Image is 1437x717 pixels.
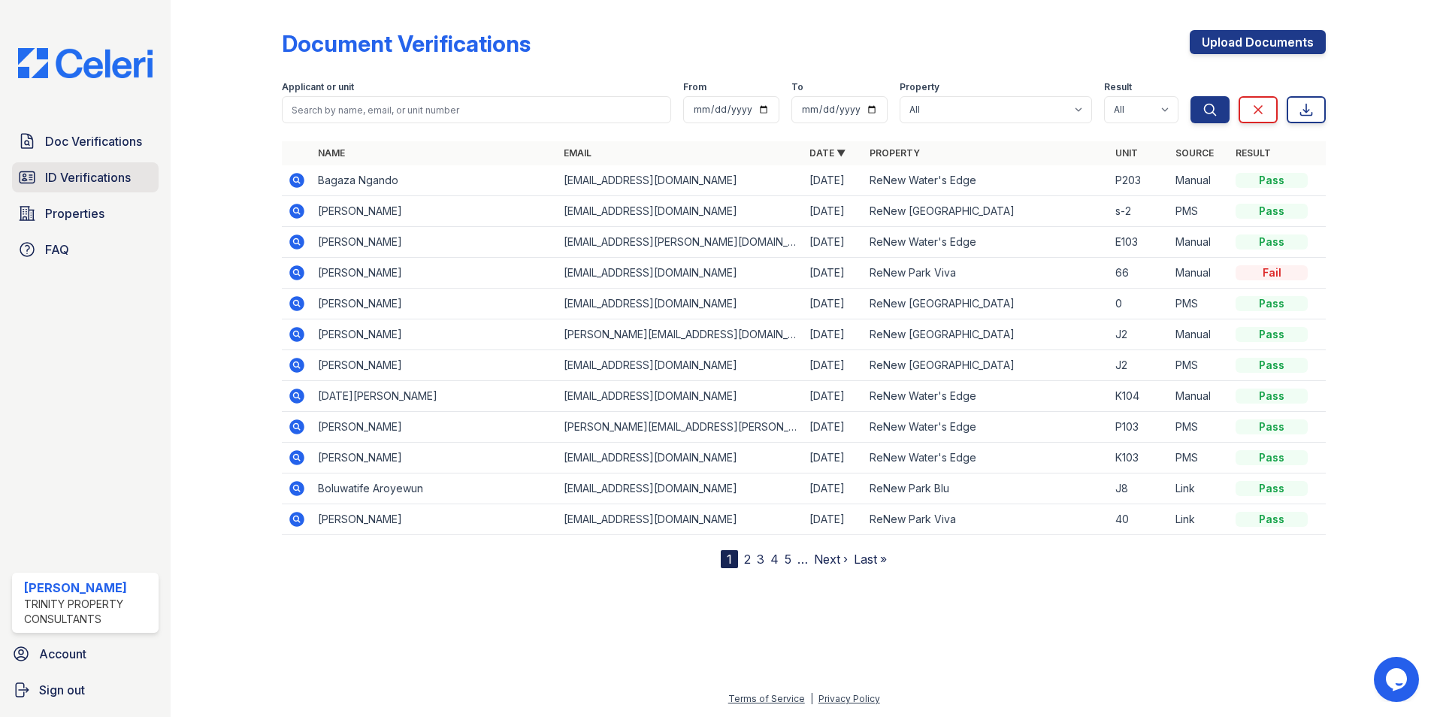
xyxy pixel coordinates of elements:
[6,639,165,669] a: Account
[558,227,803,258] td: [EMAIL_ADDRESS][PERSON_NAME][DOMAIN_NAME]
[558,196,803,227] td: [EMAIL_ADDRESS][DOMAIN_NAME]
[1169,165,1230,196] td: Manual
[1169,443,1230,473] td: PMS
[1109,227,1169,258] td: E103
[803,227,864,258] td: [DATE]
[12,234,159,265] a: FAQ
[797,550,808,568] span: …
[558,504,803,535] td: [EMAIL_ADDRESS][DOMAIN_NAME]
[803,196,864,227] td: [DATE]
[818,693,880,704] a: Privacy Policy
[803,258,864,289] td: [DATE]
[803,473,864,504] td: [DATE]
[45,168,131,186] span: ID Verifications
[744,552,751,567] a: 2
[1109,165,1169,196] td: P203
[1169,350,1230,381] td: PMS
[312,443,558,473] td: [PERSON_NAME]
[803,319,864,350] td: [DATE]
[1175,147,1214,159] a: Source
[803,412,864,443] td: [DATE]
[1169,289,1230,319] td: PMS
[558,258,803,289] td: [EMAIL_ADDRESS][DOMAIN_NAME]
[803,289,864,319] td: [DATE]
[900,81,939,93] label: Property
[558,381,803,412] td: [EMAIL_ADDRESS][DOMAIN_NAME]
[1169,412,1230,443] td: PMS
[864,258,1109,289] td: ReNew Park Viva
[1109,319,1169,350] td: J2
[558,473,803,504] td: [EMAIL_ADDRESS][DOMAIN_NAME]
[1169,227,1230,258] td: Manual
[1236,147,1271,159] a: Result
[312,196,558,227] td: [PERSON_NAME]
[312,165,558,196] td: Bagaza Ngando
[1169,473,1230,504] td: Link
[312,350,558,381] td: [PERSON_NAME]
[1109,443,1169,473] td: K103
[6,675,165,705] a: Sign out
[312,319,558,350] td: [PERSON_NAME]
[24,597,153,627] div: Trinity Property Consultants
[864,350,1109,381] td: ReNew [GEOGRAPHIC_DATA]
[803,443,864,473] td: [DATE]
[1109,258,1169,289] td: 66
[1169,381,1230,412] td: Manual
[312,381,558,412] td: [DATE][PERSON_NAME]
[39,681,85,699] span: Sign out
[757,552,764,567] a: 3
[558,289,803,319] td: [EMAIL_ADDRESS][DOMAIN_NAME]
[45,132,142,150] span: Doc Verifications
[1236,450,1308,465] div: Pass
[864,319,1109,350] td: ReNew [GEOGRAPHIC_DATA]
[864,443,1109,473] td: ReNew Water's Edge
[728,693,805,704] a: Terms of Service
[721,550,738,568] div: 1
[1236,296,1308,311] div: Pass
[854,552,887,567] a: Last »
[1236,481,1308,496] div: Pass
[282,81,354,93] label: Applicant or unit
[1236,327,1308,342] div: Pass
[864,473,1109,504] td: ReNew Park Blu
[1109,473,1169,504] td: J8
[1169,319,1230,350] td: Manual
[803,165,864,196] td: [DATE]
[864,289,1109,319] td: ReNew [GEOGRAPHIC_DATA]
[809,147,846,159] a: Date ▼
[24,579,153,597] div: [PERSON_NAME]
[1109,196,1169,227] td: s-2
[1104,81,1132,93] label: Result
[12,162,159,192] a: ID Verifications
[864,165,1109,196] td: ReNew Water's Edge
[864,196,1109,227] td: ReNew [GEOGRAPHIC_DATA]
[785,552,791,567] a: 5
[282,30,531,57] div: Document Verifications
[558,165,803,196] td: [EMAIL_ADDRESS][DOMAIN_NAME]
[1374,657,1422,702] iframe: chat widget
[312,258,558,289] td: [PERSON_NAME]
[803,504,864,535] td: [DATE]
[864,504,1109,535] td: ReNew Park Viva
[558,443,803,473] td: [EMAIL_ADDRESS][DOMAIN_NAME]
[564,147,591,159] a: Email
[312,227,558,258] td: [PERSON_NAME]
[870,147,920,159] a: Property
[558,319,803,350] td: [PERSON_NAME][EMAIL_ADDRESS][DOMAIN_NAME]
[864,412,1109,443] td: ReNew Water's Edge
[1236,512,1308,527] div: Pass
[1236,419,1308,434] div: Pass
[558,350,803,381] td: [EMAIL_ADDRESS][DOMAIN_NAME]
[1236,204,1308,219] div: Pass
[1236,173,1308,188] div: Pass
[1236,389,1308,404] div: Pass
[814,552,848,567] a: Next ›
[1236,234,1308,250] div: Pass
[1169,504,1230,535] td: Link
[791,81,803,93] label: To
[770,552,779,567] a: 4
[864,381,1109,412] td: ReNew Water's Edge
[1109,289,1169,319] td: 0
[12,198,159,228] a: Properties
[1109,381,1169,412] td: K104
